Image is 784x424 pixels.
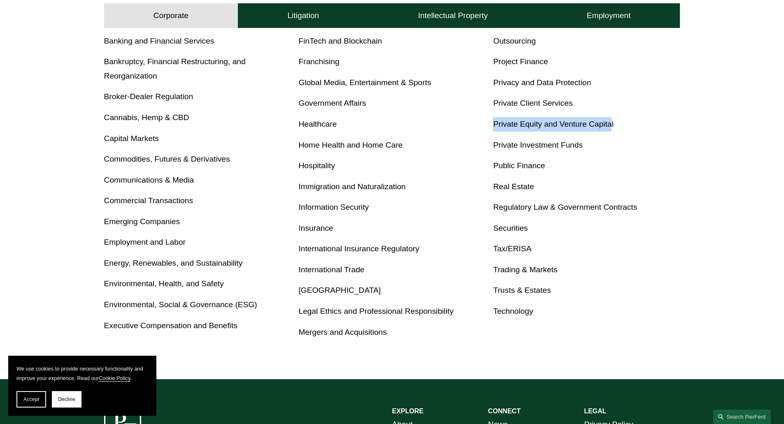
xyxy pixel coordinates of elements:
a: Capital Markets [104,134,159,143]
a: Executive Compensation and Benefits [104,321,237,330]
a: Home Health and Home Care [299,141,403,149]
a: Bankruptcy, Financial Restructuring, and Reorganization [104,57,246,80]
a: Private Client Services [493,99,572,107]
a: Legal Ethics and Professional Responsibility [299,307,454,315]
a: Energy, Renewables, and Sustainability [104,259,243,267]
a: Communications & Media [104,176,194,184]
a: Banking and Financial Services [104,37,214,45]
a: Cookie Policy [99,375,130,381]
span: Accept [23,396,39,402]
span: Decline [58,396,75,402]
button: Accept [16,391,46,408]
a: Securities [493,224,528,232]
a: Insurance [299,224,333,232]
a: Franchising [299,57,340,66]
a: [GEOGRAPHIC_DATA] [299,286,381,294]
strong: CONNECT [488,408,521,415]
a: Broker-Dealer Regulation [104,92,193,101]
strong: LEGAL [584,408,606,415]
a: International Trade [299,265,365,274]
a: Private Equity and Venture Capital [493,120,613,128]
button: Decline [52,391,81,408]
h4: Litigation [287,11,319,21]
a: Commodities, Futures & Derivatives [104,155,230,163]
a: Hospitality [299,161,335,170]
a: Healthcare [299,120,337,128]
a: Global Media, Entertainment & Sports [299,78,431,87]
a: Immigration and Naturalization [299,182,406,191]
a: Information Security [299,203,369,211]
a: Public Finance [493,161,545,170]
a: FinTech and Blockchain [299,37,382,45]
p: We use cookies to provide necessary functionality and improve your experience. Read our . [16,364,148,383]
a: Environmental, Health, and Safety [104,279,224,288]
a: Privacy and Data Protection [493,78,591,87]
a: Project Finance [493,57,548,66]
a: Mergers and Acquisitions [299,328,387,336]
a: Emerging Companies [104,217,180,226]
a: Commercial Transactions [104,196,193,205]
h4: Employment [587,11,631,21]
a: Technology [493,307,533,315]
a: Government Affairs [299,99,366,107]
a: Cannabis, Hemp & CBD [104,113,189,122]
a: Outsourcing [493,37,535,45]
a: Trading & Markets [493,265,557,274]
a: Private Investment Funds [493,141,583,149]
a: Environmental, Social & Governance (ESG) [104,300,257,309]
a: Tax/ERISA [493,244,531,253]
a: Real Estate [493,182,534,191]
a: International Insurance Regulatory [299,244,419,253]
a: Search this site [713,410,771,424]
h4: Intellectual Property [418,11,488,21]
strong: EXPLORE [392,408,423,415]
a: Regulatory Law & Government Contracts [493,203,637,211]
a: Employment and Labor [104,238,186,246]
h4: Corporate [154,11,188,21]
section: Cookie banner [8,356,156,416]
a: Trusts & Estates [493,286,551,294]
